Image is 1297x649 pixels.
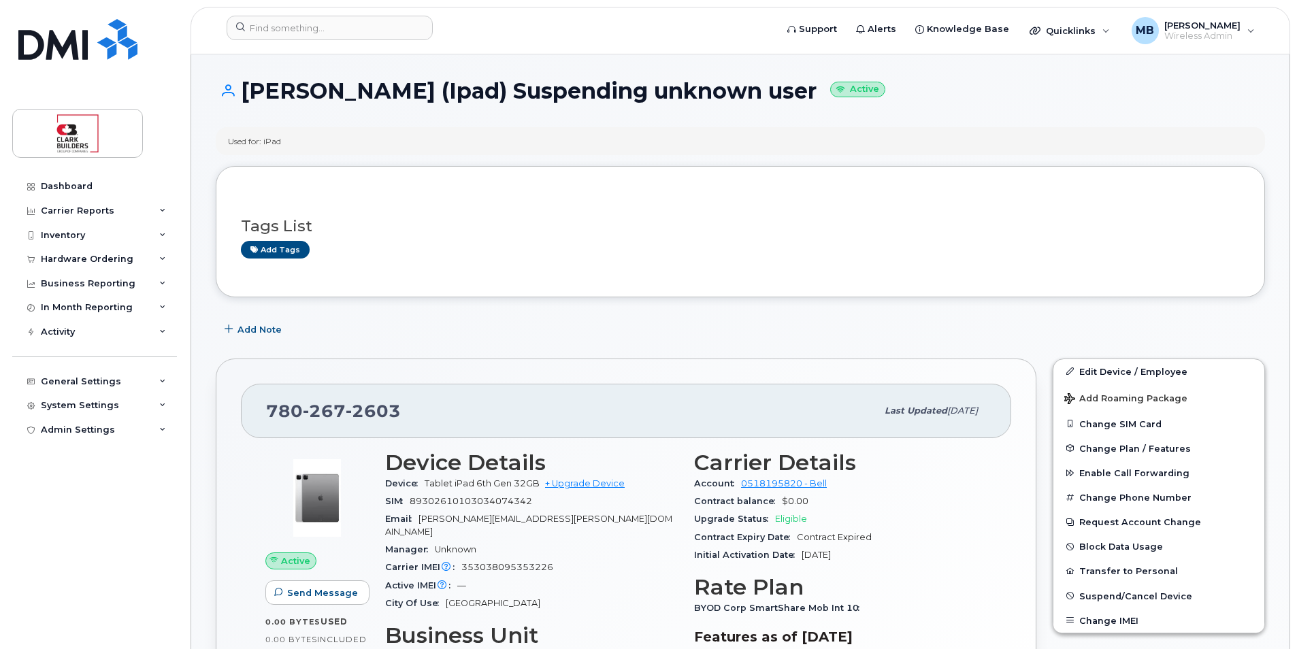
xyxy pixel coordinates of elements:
span: 267 [303,401,346,421]
span: — [457,580,466,590]
button: Change Phone Number [1053,485,1264,510]
a: Add tags [241,241,310,258]
span: Account [694,478,741,488]
span: used [321,616,348,627]
span: Email [385,514,418,524]
button: Send Message [265,580,370,605]
span: Carrier IMEI [385,562,461,572]
button: Change IMEI [1053,608,1264,633]
button: Request Account Change [1053,510,1264,534]
iframe: Messenger Launcher [1238,590,1287,639]
img: image20231002-3703462-1k0mm78.jpeg [276,457,358,539]
span: Upgrade Status [694,514,775,524]
span: [GEOGRAPHIC_DATA] [446,598,540,608]
a: 0518195820 - Bell [741,478,827,488]
span: Unknown [435,544,476,554]
a: Edit Device / Employee [1053,359,1264,384]
span: Contract Expiry Date [694,532,797,542]
span: Add Note [237,323,282,336]
span: Add Roaming Package [1064,393,1187,406]
span: Contract Expired [797,532,872,542]
span: [DATE] [947,405,978,416]
span: [PERSON_NAME][EMAIL_ADDRESS][PERSON_NAME][DOMAIN_NAME] [385,514,672,536]
button: Change SIM Card [1053,412,1264,436]
small: Active [830,82,885,97]
span: Enable Call Forwarding [1079,468,1189,478]
span: Device [385,478,425,488]
button: Enable Call Forwarding [1053,461,1264,485]
button: Suspend/Cancel Device [1053,584,1264,608]
button: Block Data Usage [1053,534,1264,559]
span: Active [281,554,310,567]
span: 89302610103034074342 [410,496,532,506]
h3: Carrier Details [694,450,987,475]
div: Used for: iPad [228,135,281,147]
button: Add Note [216,318,293,342]
span: Contract balance [694,496,782,506]
span: [DATE] [802,550,831,560]
span: City Of Use [385,598,446,608]
span: Tablet iPad 6th Gen 32GB [425,478,540,488]
span: BYOD Corp SmartShare Mob Int 10 [694,603,866,613]
h3: Features as of [DATE] [694,629,987,645]
h3: Rate Plan [694,575,987,599]
span: Last updated [885,405,947,416]
a: + Upgrade Device [545,478,625,488]
span: Initial Activation Date [694,550,802,560]
span: Change Plan / Features [1079,443,1191,453]
span: Suspend/Cancel Device [1079,590,1192,601]
span: 0.00 Bytes [265,617,321,627]
span: Eligible [775,514,807,524]
h3: Business Unit [385,623,678,648]
span: Manager [385,544,435,554]
h3: Device Details [385,450,678,475]
button: Change Plan / Features [1053,436,1264,461]
span: Send Message [287,586,358,599]
h3: Tags List [241,218,1240,235]
span: 780 [266,401,401,421]
h1: [PERSON_NAME] (Ipad) Suspending unknown user [216,79,1265,103]
span: 2603 [346,401,401,421]
span: SIM [385,496,410,506]
span: 353038095353226 [461,562,553,572]
button: Transfer to Personal [1053,559,1264,583]
span: 0.00 Bytes [265,635,317,644]
button: Add Roaming Package [1053,384,1264,412]
span: Active IMEI [385,580,457,590]
span: $0.00 [782,496,808,506]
